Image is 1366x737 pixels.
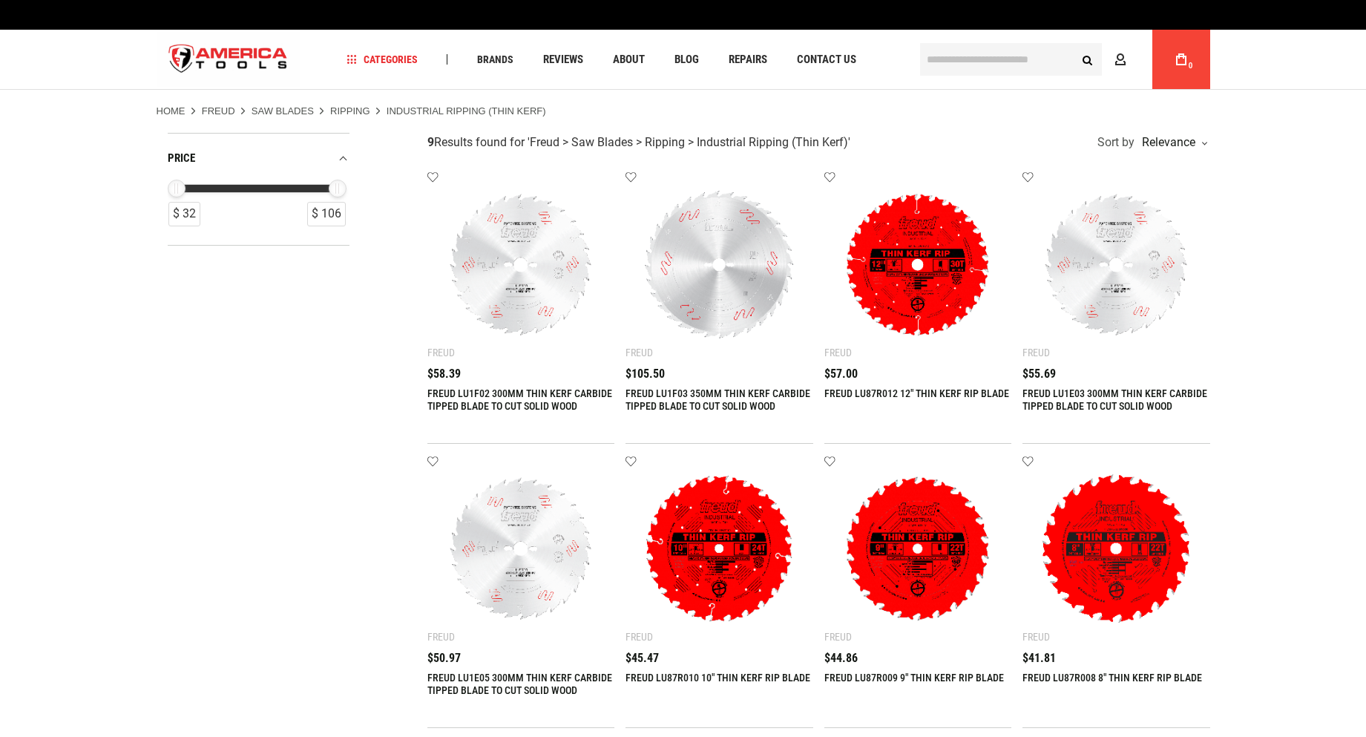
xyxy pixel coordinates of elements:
a: FREUD LU1E03 300MM THIN KERF CARBIDE TIPPED BLADE TO CUT SOLID WOOD [1022,387,1207,412]
span: $41.81 [1022,652,1056,664]
div: Freud [824,631,852,643]
a: Blog [668,50,706,70]
a: FREUD LU87R010 10" THIN KERF RIP BLADE [625,672,810,684]
strong: Industrial Ripping (Thin Kerf) [387,105,546,117]
div: Freud [824,347,852,358]
img: FREUD LU1F02 300MM THIN KERF CARBIDE TIPPED BLADE TO CUT SOLID WOOD [442,186,600,344]
div: Relevance [1138,137,1206,148]
span: Reviews [543,54,583,65]
div: Product Filters [168,133,349,246]
a: FREUD LU1F02 300MM THIN KERF CARBIDE TIPPED BLADE TO CUT SOLID WOOD [427,387,612,412]
img: FREUD LU1E03 300MM THIN KERF CARBIDE TIPPED BLADE TO CUT SOLID WOOD [1037,186,1195,344]
strong: 9 [427,135,434,149]
div: Freud [1022,631,1050,643]
a: Categories [340,50,424,70]
a: About [606,50,651,70]
a: Brands [470,50,520,70]
div: price [168,148,349,168]
span: $105.50 [625,368,665,380]
div: Results found for ' ' [427,135,850,151]
span: About [613,54,645,65]
div: Freud [427,631,455,643]
img: FREUD LU1E05 300MM THIN KERF CARBIDE TIPPED BLADE TO CUT SOLID WOOD [442,470,600,628]
a: Saw Blades [252,105,314,118]
div: Freud [1022,347,1050,358]
span: 0 [1189,62,1193,70]
a: Home [157,105,185,118]
span: Repairs [729,54,767,65]
a: FREUD LU1F03 350MM THIN KERF CARBIDE TIPPED BLADE TO CUT SOLID WOOD [625,387,810,412]
span: Brands [477,54,513,65]
img: America Tools [157,32,301,88]
a: Ripping [330,105,370,118]
a: Repairs [722,50,774,70]
div: $ 106 [307,202,346,226]
span: Contact Us [797,54,856,65]
span: Categories [347,54,418,65]
a: Reviews [536,50,590,70]
span: Sort by [1097,137,1134,148]
a: FREUD LU87R008 8" THIN KERF RIP BLADE [1022,672,1202,684]
span: $44.86 [824,652,858,664]
img: FREUD LU87R012 12 [839,186,997,344]
button: Search [1074,45,1102,73]
span: $50.97 [427,652,461,664]
a: store logo [157,32,301,88]
img: FREUD LU87R010 10 [640,470,798,628]
div: Freud [427,347,455,358]
a: Freud [202,105,235,118]
a: FREUD LU1E05 300MM THIN KERF CARBIDE TIPPED BLADE TO CUT SOLID WOOD [427,672,612,696]
span: $55.69 [1022,368,1056,380]
img: FREUD LU1F03 350MM THIN KERF CARBIDE TIPPED BLADE TO CUT SOLID WOOD [640,186,798,344]
span: $57.00 [824,368,858,380]
a: FREUD LU87R012 12" THIN KERF RIP BLADE [824,387,1009,399]
span: Blog [674,54,699,65]
a: FREUD LU87R009 9" THIN KERF RIP BLADE [824,672,1004,684]
span: Freud > Saw Blades > Ripping > Industrial Ripping (Thin Kerf) [530,135,848,149]
img: FREUD LU87R008 8 [1037,470,1195,628]
div: $ 32 [168,202,200,226]
a: Contact Us [790,50,863,70]
a: 0 [1167,30,1195,89]
img: FREUD LU87R009 9 [839,470,997,628]
div: Freud [625,347,653,358]
span: $45.47 [625,652,659,664]
div: Freud [625,631,653,643]
span: $58.39 [427,368,461,380]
